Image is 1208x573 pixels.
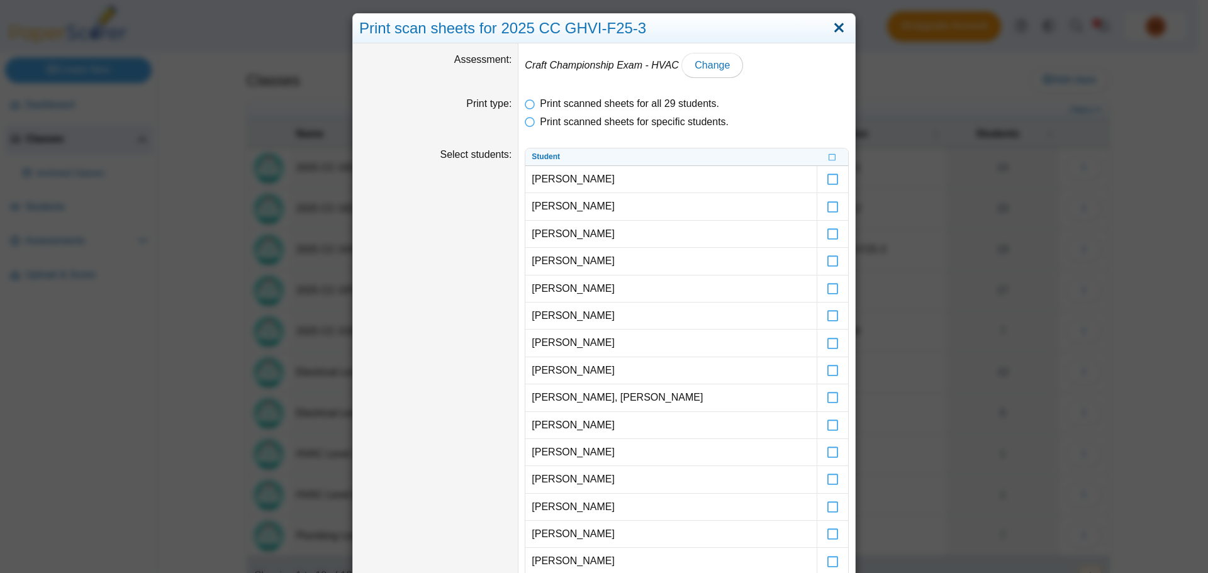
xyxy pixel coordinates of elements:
td: [PERSON_NAME] [525,221,817,248]
span: Change [695,60,730,70]
div: Print scan sheets for 2025 CC GHVI-F25-3 [353,14,855,43]
a: Close [829,18,849,39]
td: [PERSON_NAME] [525,466,817,493]
td: [PERSON_NAME] [525,275,817,303]
label: Print type [466,98,512,109]
span: Print scanned sheets for all 29 students. [540,98,719,109]
td: [PERSON_NAME] [525,303,817,330]
td: [PERSON_NAME] [525,357,817,384]
td: [PERSON_NAME] [525,330,817,357]
a: Change [681,53,743,78]
td: [PERSON_NAME] [525,193,817,220]
label: Assessment [454,54,512,65]
th: Student [525,148,817,166]
td: [PERSON_NAME], [PERSON_NAME] [525,384,817,411]
em: Craft Championship Exam - HVAC [525,60,679,70]
td: [PERSON_NAME] [525,412,817,439]
td: [PERSON_NAME] [525,439,817,466]
label: Select students [440,149,512,160]
td: [PERSON_NAME] [525,166,817,193]
td: [PERSON_NAME] [525,248,817,275]
td: [PERSON_NAME] [525,494,817,521]
span: Print scanned sheets for specific students. [540,116,729,127]
td: [PERSON_NAME] [525,521,817,548]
